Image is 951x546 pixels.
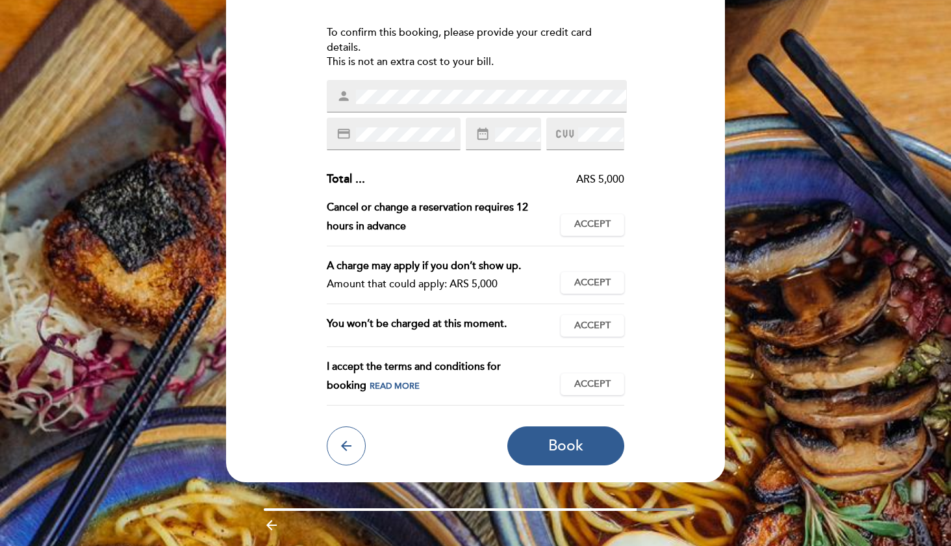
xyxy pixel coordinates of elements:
[507,426,624,465] button: Book
[338,438,354,454] i: arrow_back
[574,319,611,333] span: Accept
[365,172,625,187] div: ARS 5,000
[327,198,561,236] div: Cancel or change a reservation requires 12 hours in advance
[574,218,611,231] span: Accept
[327,357,561,395] div: I accept the terms and conditions for booking
[327,315,561,337] div: You won’t be charged at this moment.
[327,257,551,276] div: A charge may apply if you don’t show up.
[336,89,351,103] i: person
[327,426,366,465] button: arrow_back
[561,272,624,294] button: Accept
[370,381,420,391] span: Read more
[327,275,551,294] div: Amount that could apply: ARS 5,000
[561,373,624,395] button: Accept
[548,437,583,455] span: Book
[574,276,611,290] span: Accept
[327,172,365,186] span: Total ...
[475,127,490,141] i: date_range
[264,517,279,533] i: arrow_backward
[327,25,625,70] div: To confirm this booking, please provide your credit card details. This is not an extra cost to yo...
[561,315,624,337] button: Accept
[336,127,351,141] i: credit_card
[574,378,611,391] span: Accept
[561,214,624,236] button: Accept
